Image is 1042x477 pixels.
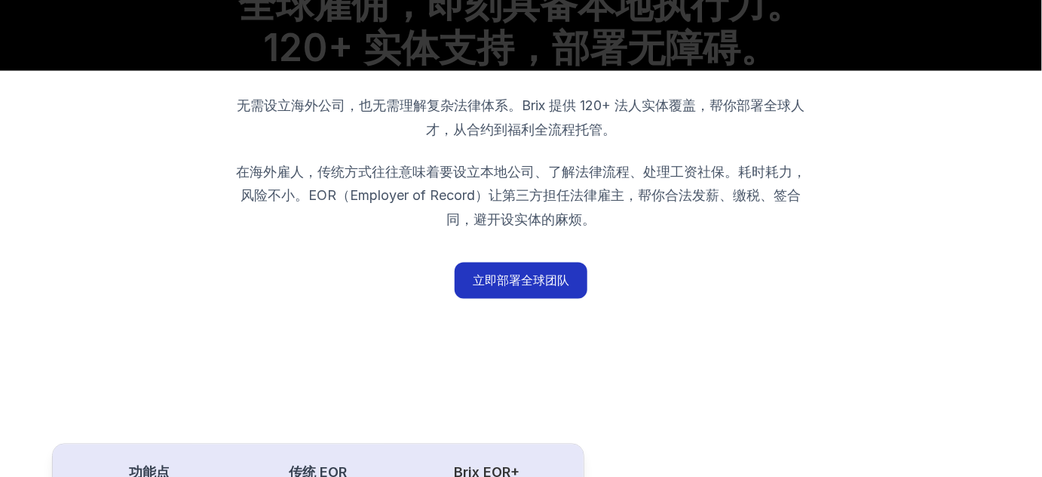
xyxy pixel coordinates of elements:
[231,160,811,232] p: 在海外雇人，传统方式往往意味着要设立本地公司、了解法律流程、处理工资社保。耗时耗力，风险不小。EOR（Employer of Record）让第三方担任法律雇主，帮你合法发薪、缴税、签合同，避开...
[231,94,811,142] p: 无需设立海外公司，也无需理解复杂法律体系。Brix 提供 120+ 法人实体覆盖，帮你部署全球人才，从合约到福利全流程托管。
[455,263,587,299] button: 立即部署全球团队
